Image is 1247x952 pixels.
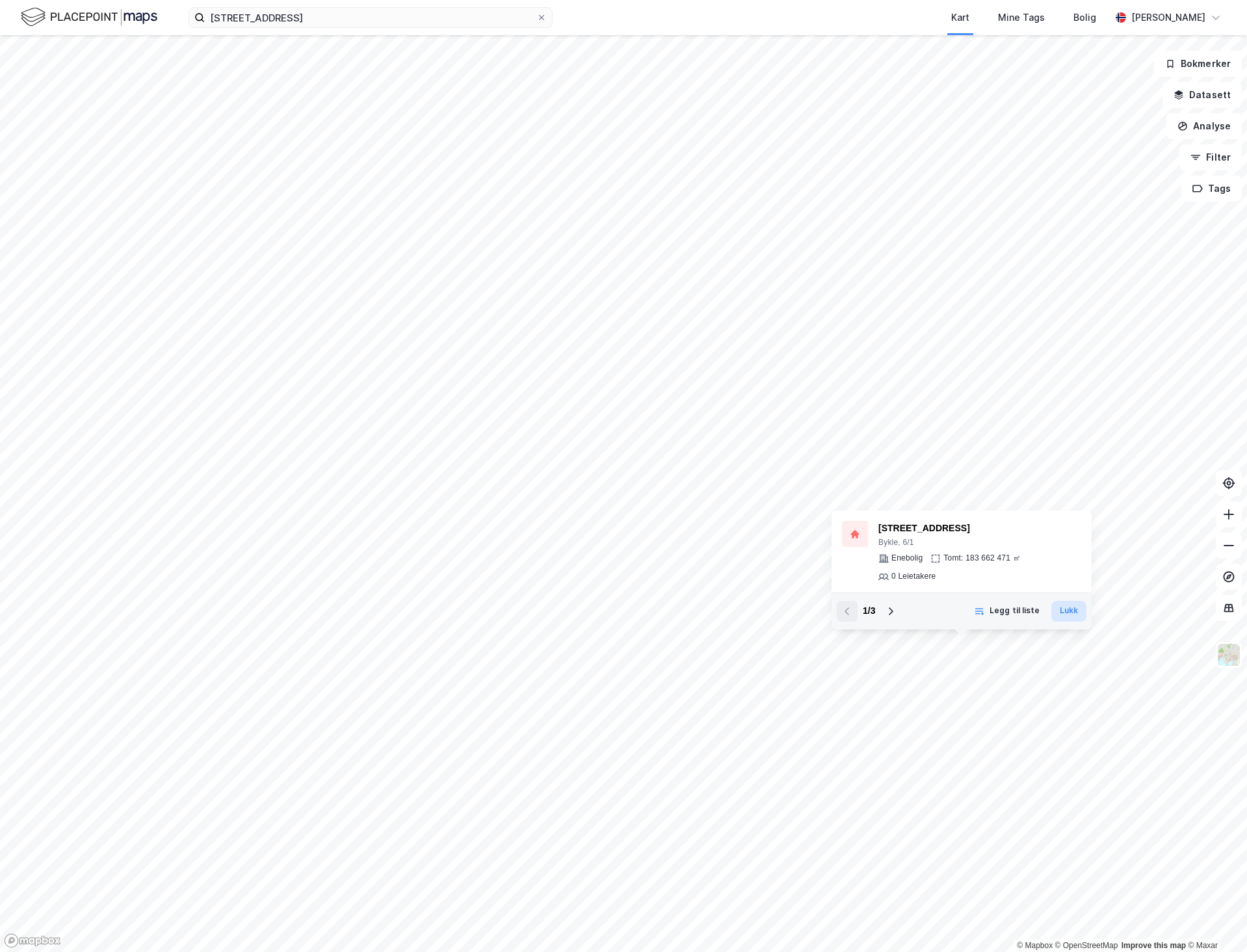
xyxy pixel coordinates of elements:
div: Kontrollprogram for chat [1182,890,1247,952]
button: Lukk [1051,601,1086,622]
button: Filter [1179,144,1242,170]
a: Improve this map [1122,941,1186,950]
img: logo.f888ab2527a4732fd821a326f86c7f29.svg [21,6,157,29]
button: Legg til liste [965,601,1048,622]
div: Tomt: 183 662 471 ㎡ [943,553,1021,564]
div: 1 / 3 [863,603,875,619]
div: Bykle, 6/1 [878,538,1081,548]
a: Mapbox [1017,941,1053,950]
a: OpenStreetMap [1055,941,1118,950]
div: Kart [951,10,969,25]
div: Mine Tags [998,10,1045,25]
button: Bokmerker [1154,51,1242,77]
a: Mapbox homepage [4,933,61,948]
div: Bolig [1073,10,1096,25]
button: Tags [1181,176,1242,202]
div: [STREET_ADDRESS] [878,521,1081,536]
img: Z [1216,642,1241,667]
div: Enebolig [891,553,923,564]
div: 0 Leietakere [891,572,936,582]
button: Datasett [1162,82,1242,108]
div: [PERSON_NAME] [1131,10,1205,25]
iframe: Chat Widget [1182,890,1247,952]
button: Analyse [1166,113,1242,139]
input: Søk på adresse, matrikkel, gårdeiere, leietakere eller personer [205,8,536,27]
